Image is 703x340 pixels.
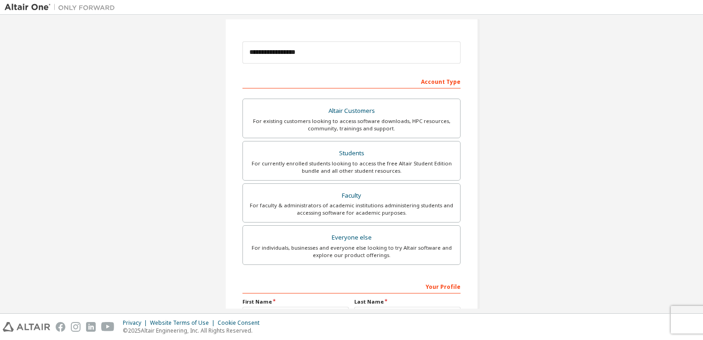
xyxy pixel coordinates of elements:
div: Account Type [242,74,461,88]
img: youtube.svg [101,322,115,332]
div: Cookie Consent [218,319,265,327]
img: Altair One [5,3,120,12]
div: For currently enrolled students looking to access the free Altair Student Edition bundle and all ... [248,160,455,175]
img: instagram.svg [71,322,81,332]
div: Altair Customers [248,105,455,117]
img: facebook.svg [56,322,65,332]
div: For individuals, businesses and everyone else looking to try Altair software and explore our prod... [248,244,455,259]
div: For existing customers looking to access software downloads, HPC resources, community, trainings ... [248,117,455,132]
div: Website Terms of Use [150,319,218,327]
img: linkedin.svg [86,322,96,332]
div: Your Profile [242,279,461,293]
p: © 2025 Altair Engineering, Inc. All Rights Reserved. [123,327,265,334]
div: Students [248,147,455,160]
div: Everyone else [248,231,455,244]
img: altair_logo.svg [3,322,50,332]
div: For faculty & administrators of academic institutions administering students and accessing softwa... [248,202,455,217]
div: Faculty [248,189,455,202]
div: Privacy [123,319,150,327]
label: First Name [242,298,349,305]
label: Last Name [354,298,461,305]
